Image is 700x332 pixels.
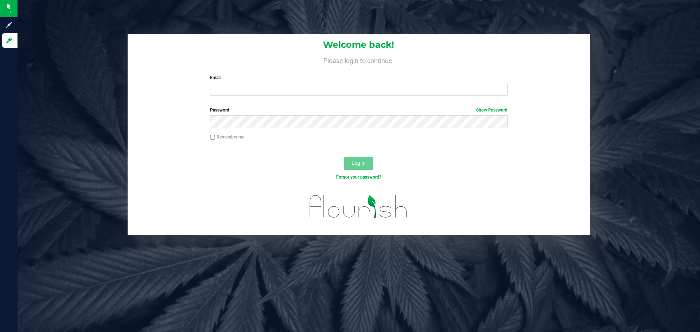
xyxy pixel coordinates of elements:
[128,40,590,50] h1: Welcome back!
[5,37,13,44] inline-svg: Log in
[5,21,13,28] inline-svg: Sign up
[210,135,215,140] input: Remember me
[210,108,229,113] span: Password
[344,157,373,170] button: Log In
[210,134,244,140] label: Remember me
[301,188,416,225] img: flourish_logo.svg
[351,160,366,166] span: Log In
[476,108,507,113] a: Show Password
[128,55,590,64] h4: Please login to continue.
[336,175,381,180] a: Forgot your password?
[210,74,507,81] label: Email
